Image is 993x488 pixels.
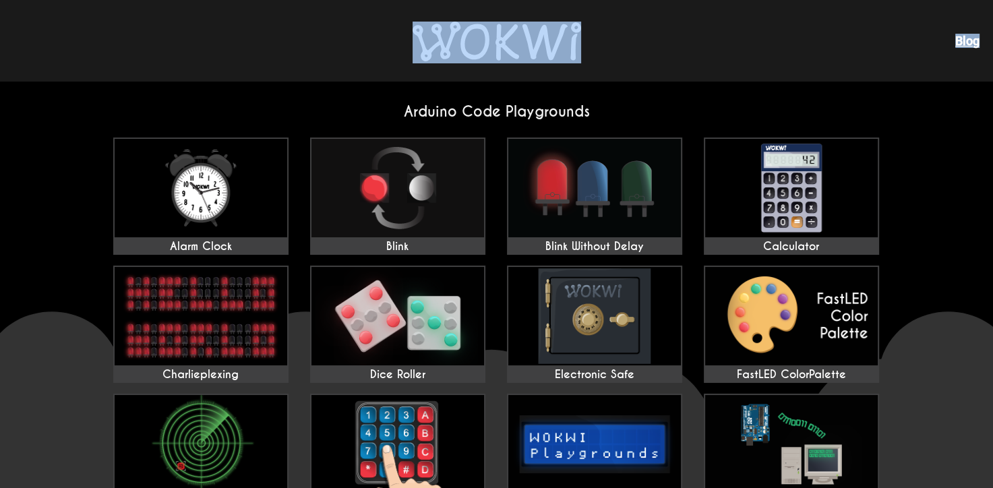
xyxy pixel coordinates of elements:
a: Alarm Clock [113,138,289,255]
div: Alarm Clock [115,240,287,253]
div: Dice Roller [311,368,484,382]
a: Dice Roller [310,266,485,383]
img: Dice Roller [311,267,484,365]
a: Blink Without Delay [507,138,682,255]
a: Electronic Safe [507,266,682,383]
img: Alarm Clock [115,139,287,237]
img: Blink Without Delay [508,139,681,237]
h2: Arduino Code Playgrounds [102,102,891,121]
a: Blog [955,34,980,48]
div: Blink [311,240,484,253]
img: Charlieplexing [115,267,287,365]
div: Calculator [705,240,878,253]
a: Blink [310,138,485,255]
img: Blink [311,139,484,237]
a: Calculator [704,138,879,255]
div: Charlieplexing [115,368,287,382]
div: FastLED ColorPalette [705,368,878,382]
a: Charlieplexing [113,266,289,383]
div: Blink Without Delay [508,240,681,253]
img: Wokwi [413,22,581,61]
a: FastLED ColorPalette [704,266,879,383]
img: FastLED ColorPalette [705,267,878,365]
img: Calculator [705,139,878,237]
div: Electronic Safe [508,368,681,382]
img: Electronic Safe [508,267,681,365]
